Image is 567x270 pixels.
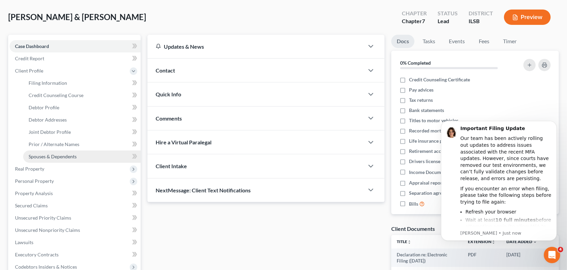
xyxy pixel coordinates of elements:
[156,43,356,50] div: Updates & News
[156,115,182,122] span: Comments
[544,247,560,263] iframe: Intercom live chat
[10,40,141,52] a: Case Dashboard
[409,169,450,176] span: Income Documents
[156,187,251,193] span: NextMessage: Client Text Notifications
[10,200,141,212] a: Secured Claims
[15,55,44,61] span: Credit Report
[409,148,475,155] span: Retirement account statements
[10,52,141,65] a: Credit Report
[29,105,59,110] span: Debtor Profile
[409,86,434,93] span: Pay advices
[391,249,462,267] td: Declaration re: Electronic Filing ([DATE])
[558,247,563,252] span: 4
[15,215,71,221] span: Unsecured Priority Claims
[10,212,141,224] a: Unsecured Priority Claims
[156,67,175,74] span: Contact
[498,35,522,48] a: Timer
[409,138,456,144] span: Life insurance policies
[402,17,427,25] div: Chapter
[15,203,48,208] span: Secured Claims
[15,252,59,257] span: Executory Contracts
[15,166,44,172] span: Real Property
[409,107,444,114] span: Bank statements
[15,239,33,245] span: Lawsuits
[23,150,141,163] a: Spouses & Dependents
[409,97,433,104] span: Tax returns
[15,227,80,233] span: Unsecured Nonpriority Claims
[29,92,83,98] span: Credit Counseling Course
[156,163,187,169] span: Client Intake
[438,17,458,25] div: Lead
[10,249,141,261] a: Executory Contracts
[409,190,505,196] span: Separation agreements or decrees of divorces
[504,10,551,25] button: Preview
[23,77,141,89] a: Filing Information
[15,43,49,49] span: Case Dashboard
[29,80,67,86] span: Filing Information
[409,127,475,134] span: Recorded mortgages and deeds
[8,12,146,22] span: [PERSON_NAME] & [PERSON_NAME]
[469,10,493,17] div: District
[156,91,181,97] span: Quick Info
[391,35,414,48] a: Docs
[409,76,470,83] span: Credit Counseling Certificate
[443,35,470,48] a: Events
[29,117,67,123] span: Debtor Addresses
[469,17,493,25] div: ILSB
[15,190,53,196] span: Property Analysis
[473,35,495,48] a: Fees
[409,201,418,207] span: Bills
[397,239,411,244] a: Titleunfold_more
[407,240,411,244] i: unfold_more
[431,112,567,267] iframe: Intercom notifications message
[409,158,487,165] span: Drivers license & social security card
[10,236,141,249] a: Lawsuits
[156,139,211,145] span: Hire a Virtual Paralegal
[409,179,446,186] span: Appraisal reports
[409,117,458,124] span: Titles to motor vehicles
[15,68,43,74] span: Client Profile
[23,101,141,114] a: Debtor Profile
[23,114,141,126] a: Debtor Addresses
[29,154,77,159] span: Spouses & Dependents
[10,187,141,200] a: Property Analysis
[417,35,441,48] a: Tasks
[23,138,141,150] a: Prior / Alternate Names
[23,89,141,101] a: Credit Counseling Course
[29,141,79,147] span: Prior / Alternate Names
[15,264,77,270] span: Codebtors Insiders & Notices
[438,10,458,17] div: Status
[391,225,435,232] div: Client Documents
[400,60,431,66] strong: 0% Completed
[29,129,71,135] span: Joint Debtor Profile
[10,224,141,236] a: Unsecured Nonpriority Claims
[402,10,427,17] div: Chapter
[23,126,141,138] a: Joint Debtor Profile
[422,18,425,24] span: 7
[15,178,54,184] span: Personal Property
